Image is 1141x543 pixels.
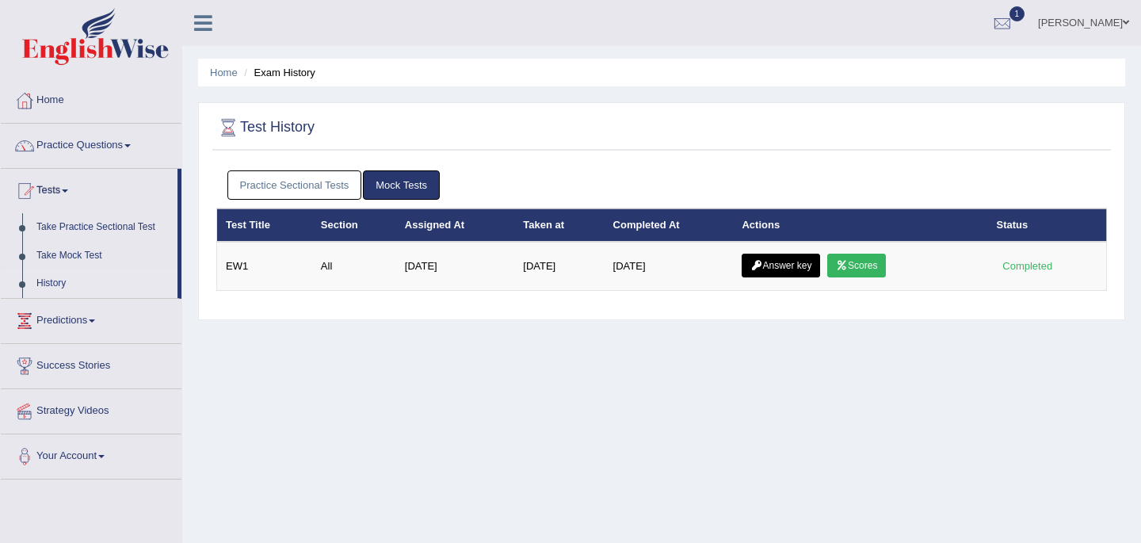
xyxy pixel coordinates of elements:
th: Taken at [514,208,604,242]
a: Scores [827,254,886,277]
h2: Test History [216,116,315,140]
a: Strategy Videos [1,389,181,429]
td: [DATE] [605,242,734,291]
th: Completed At [605,208,734,242]
a: Mock Tests [363,170,440,200]
a: Success Stories [1,344,181,384]
th: Status [988,208,1107,242]
a: Practice Questions [1,124,181,163]
a: Practice Sectional Tests [227,170,362,200]
th: Section [312,208,396,242]
th: Assigned At [396,208,515,242]
a: Take Mock Test [29,242,177,270]
a: Answer key [742,254,820,277]
th: Test Title [217,208,312,242]
a: Home [1,78,181,118]
span: 1 [1009,6,1025,21]
td: [DATE] [514,242,604,291]
a: Your Account [1,434,181,474]
td: All [312,242,396,291]
td: EW1 [217,242,312,291]
a: History [29,270,177,298]
td: [DATE] [396,242,515,291]
a: Home [210,67,238,78]
div: Completed [997,258,1059,274]
a: Take Practice Sectional Test [29,213,177,242]
li: Exam History [240,65,315,80]
th: Actions [733,208,987,242]
a: Predictions [1,299,181,338]
a: Tests [1,169,177,208]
